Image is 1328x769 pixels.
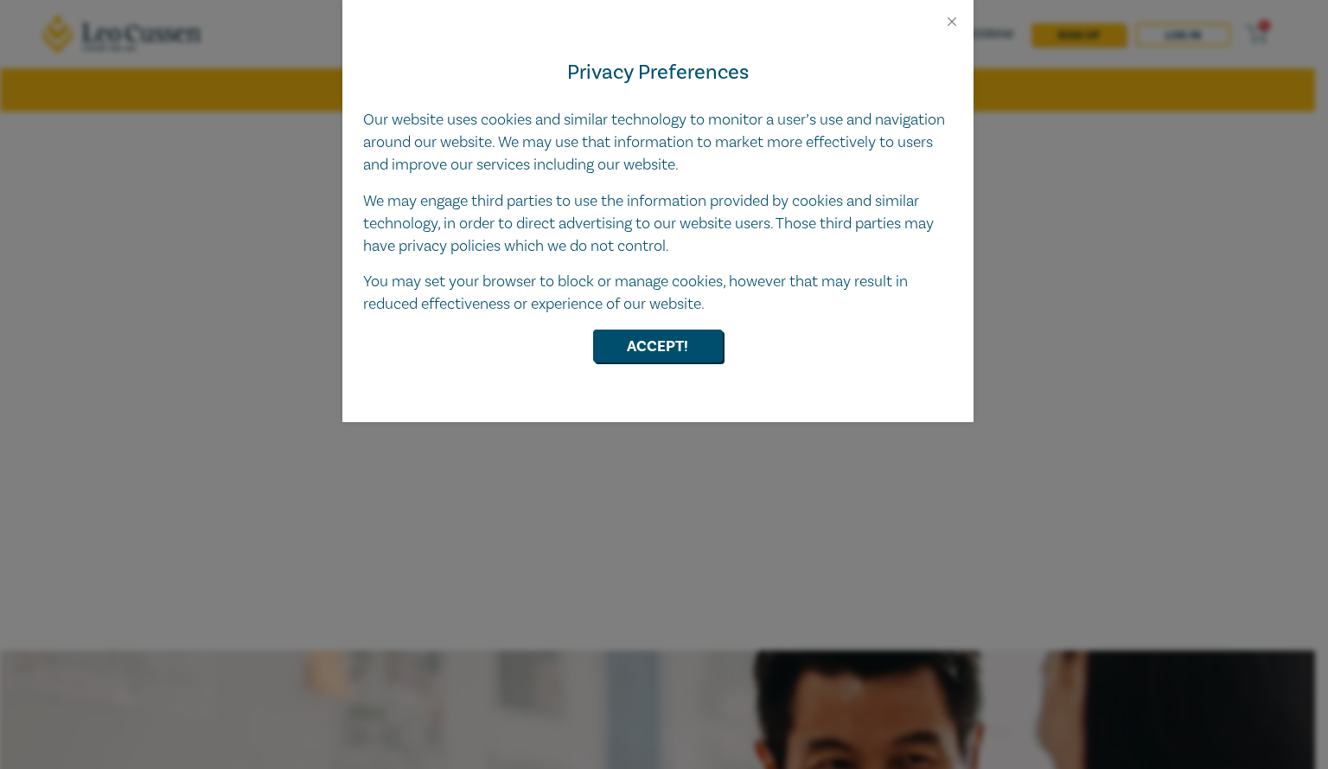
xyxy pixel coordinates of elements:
button: Close [944,14,960,29]
button: Accept! [593,330,723,362]
p: You may set your browser to block or manage cookies, however that may result in reduced effective... [363,271,953,316]
p: Our website uses cookies and similar technology to monitor a user’s use and navigation around our... [363,109,953,176]
p: We may engage third parties to use the information provided by cookies and similar technology, in... [363,190,953,258]
h4: Privacy Preferences [363,57,953,88]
